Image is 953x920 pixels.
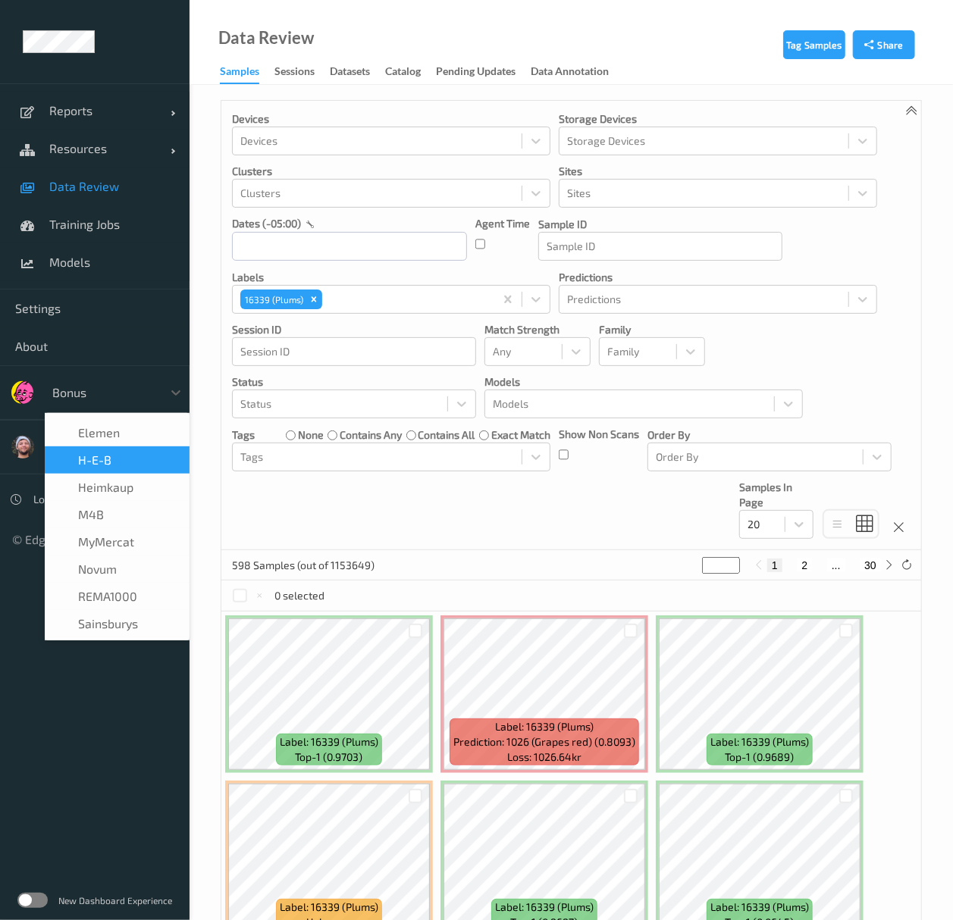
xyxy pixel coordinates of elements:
div: Sessions [274,64,315,83]
p: Order By [647,427,892,443]
p: labels [232,270,550,285]
p: dates (-05:00) [232,216,301,231]
div: Catalog [385,64,421,83]
div: Samples [220,64,259,84]
div: Data Annotation [531,64,609,83]
button: 30 [860,559,881,572]
p: 0 selected [275,588,325,603]
span: Label: 16339 (Plums) [495,900,594,915]
a: Pending Updates [436,61,531,83]
span: Label: 16339 (Plums) [710,734,809,749]
a: Samples [220,61,274,84]
button: 2 [797,559,812,572]
p: Models [484,374,803,390]
p: 598 Samples (out of 1153649) [232,558,375,573]
span: Label: 16339 (Plums) [710,900,809,915]
span: top-1 (0.9703) [296,749,363,765]
div: Pending Updates [436,64,516,83]
label: none [298,427,324,443]
span: Label: 16339 (Plums) [280,734,378,749]
p: Agent Time [475,216,530,231]
a: Datasets [330,61,385,83]
button: ... [827,559,845,572]
span: top-1 (0.9689) [726,749,795,765]
p: Devices [232,111,550,127]
span: Label: 16339 (Plums) [280,900,378,915]
p: Storage Devices [559,111,877,127]
p: Sample ID [538,217,782,232]
p: Session ID [232,322,476,337]
a: Data Annotation [531,61,624,83]
a: Sessions [274,61,330,83]
div: Data Review [218,30,314,45]
p: Show Non Scans [559,427,639,442]
p: Sites [559,164,877,179]
label: contains any [340,427,402,443]
span: Prediction: 1026 (Grapes red) (0.8093) [453,734,635,749]
span: Loss: 1026.64kr [507,749,582,765]
p: Predictions [559,270,877,285]
p: Family [599,322,705,337]
a: Catalog [385,61,436,83]
label: exact match [491,427,550,443]
div: 16339 (Plums) [240,289,306,309]
p: Status [232,374,476,390]
p: Tags [232,427,255,443]
span: Label: 16339 (Plums) [495,719,594,734]
p: Match Strength [484,322,591,337]
p: Clusters [232,164,550,179]
label: contains all [419,427,475,443]
p: Samples In Page [739,480,813,510]
div: Remove 16339 (Plums) [306,289,322,309]
button: Share [853,30,915,59]
div: Datasets [330,64,370,83]
button: 1 [767,559,782,572]
button: Tag Samples [783,30,845,59]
